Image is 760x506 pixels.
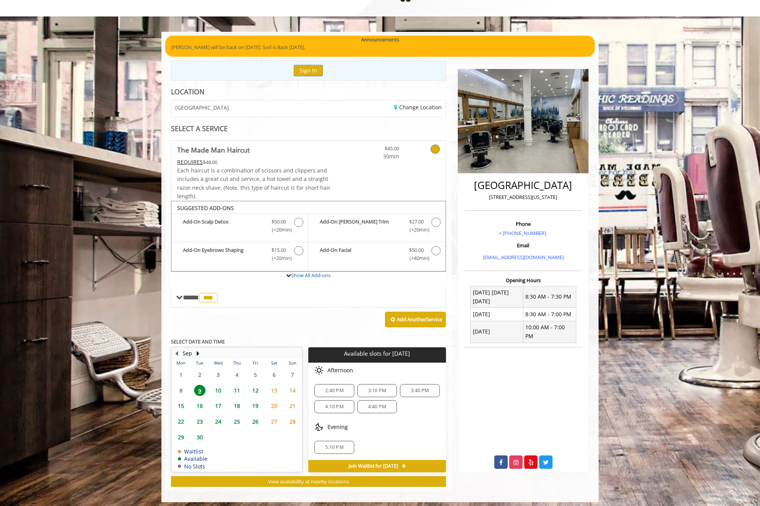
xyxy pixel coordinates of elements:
button: Sep [183,349,192,358]
th: Tue [190,359,209,367]
div: 4:40 PM [357,400,397,413]
td: Select day22 [172,414,190,429]
b: SUGGESTED ADD-ONS [177,204,234,212]
b: Add-On [PERSON_NAME] Trim [320,218,401,234]
span: 12 [250,385,261,396]
th: Sat [265,359,283,367]
th: Fri [246,359,265,367]
span: (+20min ) [268,254,290,262]
a: Change Location [394,103,442,111]
td: [DATE] [470,321,523,343]
span: $50.00 [271,218,286,226]
span: 26 [250,416,261,427]
td: Select day19 [246,398,265,414]
span: (+20min ) [268,226,290,234]
span: 15 [175,400,187,411]
span: 2:40 PM [325,388,343,394]
div: $48.00 [177,158,331,166]
p: [STREET_ADDRESS][US_STATE] [466,193,580,201]
span: Each haircut is a combination of scissors and clippers and includes a great cut and service, a ho... [177,167,331,200]
span: Evening [327,424,348,430]
td: [DATE] [DATE] [DATE] [470,286,523,308]
th: Thu [227,359,246,367]
td: Select day28 [283,414,302,429]
span: (+20min ) [405,226,428,234]
a: [EMAIL_ADDRESS][DOMAIN_NAME] [483,254,564,261]
button: View availability at nearby locations [171,476,446,487]
b: The Made Man Haircut [177,145,250,155]
span: 18 [231,400,243,411]
label: Add-On Facial [312,246,441,264]
td: Select day29 [172,429,190,445]
td: Available [178,456,207,462]
span: 28 [287,416,298,427]
span: 9 [194,385,206,396]
h2: [GEOGRAPHIC_DATA] [466,180,580,191]
td: Select day21 [283,398,302,414]
b: Add Another Service [397,316,442,323]
b: LOCATION [171,87,204,96]
td: 10:00 AM - 7:00 PM [523,321,576,343]
h3: Phone [466,221,580,227]
span: 14 [287,385,298,396]
td: Select day30 [190,429,209,445]
span: 4:10 PM [325,404,343,410]
span: 17 [212,400,224,411]
span: 3:10 PM [368,388,386,394]
span: 30min [354,152,399,161]
div: SELECT A SERVICE [171,125,446,132]
div: 4:10 PM [314,400,354,413]
p: [PERSON_NAME] will be back on [DATE]. Sod is Back [DATE]. [171,43,589,51]
span: 24 [212,416,224,427]
button: Add AnotherService [385,312,446,328]
td: Select day12 [246,383,265,398]
span: [GEOGRAPHIC_DATA] [175,105,229,110]
span: Afternoon [327,367,353,373]
div: The Made Man Haircut Add-onS [171,201,446,272]
h3: Email [466,243,580,248]
span: 20 [268,400,280,411]
td: Select day26 [246,414,265,429]
label: Add-On Scalp Detox [175,218,304,236]
span: 10 [212,385,224,396]
td: Select day27 [265,414,283,429]
span: (+40min ) [405,254,428,262]
div: 5:10 PM [314,441,354,454]
div: 3:10 PM [357,384,397,397]
td: Select day25 [227,414,246,429]
span: 4:40 PM [368,404,386,410]
td: Select day11 [227,383,246,398]
td: Select day15 [172,398,190,414]
span: $27.00 [409,218,424,226]
td: Select day10 [209,383,227,398]
div: 3:40 PM [400,384,439,397]
td: Select day18 [227,398,246,414]
td: 8:30 AM - 7:00 PM [523,308,576,321]
span: 5:10 PM [325,444,343,450]
td: 8:30 AM - 7:30 PM [523,286,576,308]
span: 21 [287,400,298,411]
button: Sign In [294,65,323,76]
button: Previous Month [173,349,179,358]
img: afternoon slots [314,366,324,375]
td: [DATE] [470,308,523,321]
span: 30 [194,432,206,443]
td: Select day23 [190,414,209,429]
th: Wed [209,359,227,367]
b: SELECT DATE AND TIME [171,338,225,345]
button: Next Month [195,349,201,358]
span: 23 [194,416,206,427]
span: $15.00 [271,246,286,254]
b: Announcements [361,36,399,44]
span: 16 [194,400,206,411]
p: Available slots for [DATE] [311,350,443,357]
span: 27 [268,416,280,427]
b: Add-On Facial [320,246,401,262]
span: 3:40 PM [411,388,429,394]
th: Sun [283,359,302,367]
span: 22 [175,416,187,427]
td: Select day20 [265,398,283,414]
span: Join Waitlist for [DATE] [349,463,398,469]
h3: Opening Hours [464,278,582,283]
td: Select day14 [283,383,302,398]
